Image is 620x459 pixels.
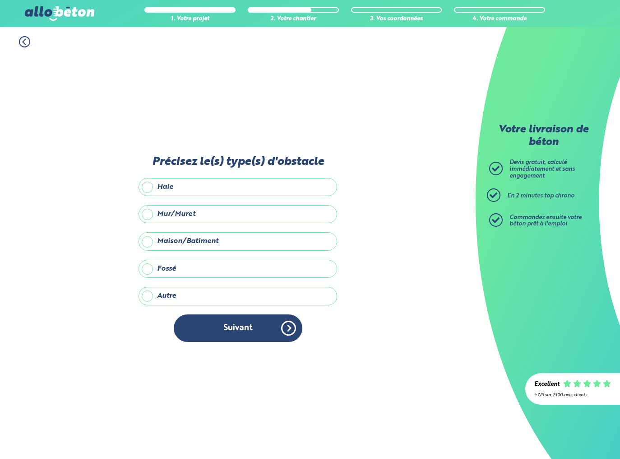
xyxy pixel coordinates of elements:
span: Commandez ensuite votre béton prêt à l'emploi [509,215,582,227]
span: Devis gratuit, calculé immédiatement et sans engagement [509,159,575,178]
label: Autre [139,287,337,305]
label: Fossé [139,260,337,278]
iframe: Help widget launcher [540,424,610,449]
div: 2. Votre chantier [248,16,339,23]
p: Votre livraison de béton [491,124,595,149]
button: Suivant [174,314,302,342]
label: Mur/Muret [139,205,337,223]
div: 4.7/5 sur 2300 avis clients [534,393,611,398]
span: En 2 minutes top chrono [507,193,574,199]
label: Maison/Batiment [139,232,337,250]
img: allobéton [25,6,94,21]
div: Excellent [534,381,560,388]
label: Haie [139,178,337,196]
div: 4. Votre commande [454,16,545,23]
label: Précisez le(s) type(s) d'obstacle [139,155,337,169]
div: 1. Votre projet [144,16,236,23]
div: 3. Vos coordonnées [351,16,442,23]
